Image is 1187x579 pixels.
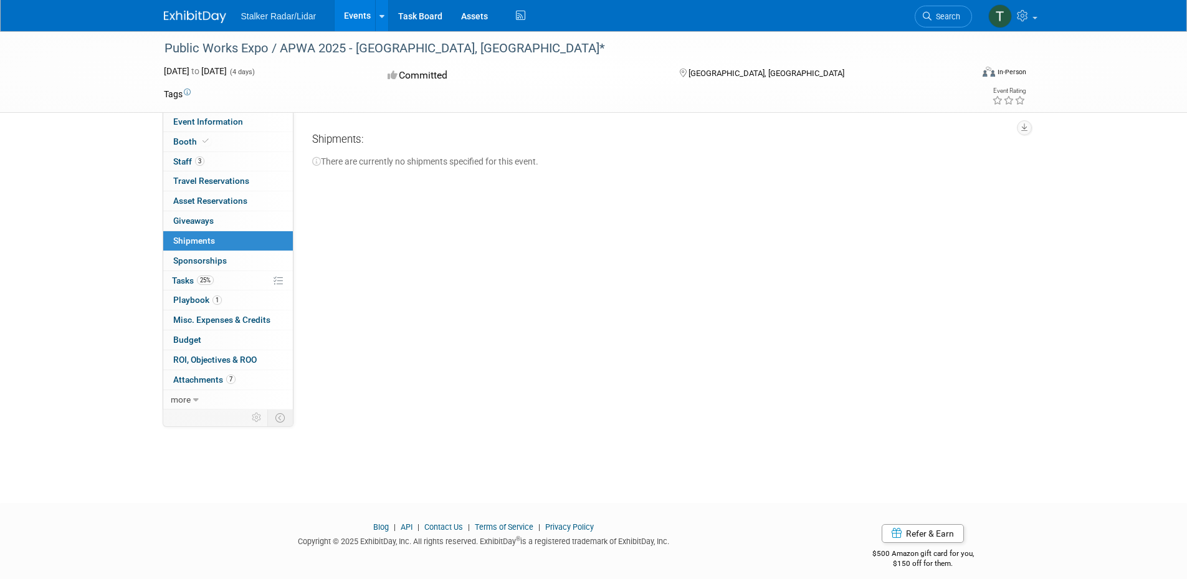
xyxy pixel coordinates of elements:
span: Giveaways [173,216,214,226]
span: to [189,66,201,76]
span: Staff [173,156,204,166]
div: $150 off for them. [822,558,1024,569]
a: Attachments7 [163,370,293,390]
a: Misc. Expenses & Credits [163,310,293,330]
sup: ® [516,535,520,542]
span: 25% [197,275,214,285]
span: Event Information [173,117,243,127]
span: 3 [195,156,204,166]
a: Refer & Earn [882,524,964,543]
a: Booth [163,132,293,151]
a: Terms of Service [475,522,533,532]
span: (4 days) [229,68,255,76]
div: In-Person [997,67,1026,77]
div: Public Works Expo / APWA 2025 - [GEOGRAPHIC_DATA], [GEOGRAPHIC_DATA]* [160,37,953,60]
td: Personalize Event Tab Strip [246,409,268,426]
span: Tasks [172,275,214,285]
span: [GEOGRAPHIC_DATA], [GEOGRAPHIC_DATA] [689,69,844,78]
div: Shipments: [312,132,1014,151]
a: Travel Reservations [163,171,293,191]
div: Event Rating [992,88,1026,94]
a: Asset Reservations [163,191,293,211]
span: Travel Reservations [173,176,249,186]
span: Booth [173,136,211,146]
span: 7 [226,375,236,384]
td: Tags [164,88,191,100]
img: ExhibitDay [164,11,226,23]
a: Shipments [163,231,293,251]
a: ROI, Objectives & ROO [163,350,293,370]
span: | [414,522,422,532]
a: Giveaways [163,211,293,231]
span: 1 [212,295,222,305]
span: Search [932,12,960,21]
a: Sponsorships [163,251,293,270]
span: Sponsorships [173,256,227,266]
a: API [401,522,412,532]
span: Attachments [173,375,236,385]
div: Event Format [899,65,1027,84]
a: Tasks25% [163,271,293,290]
img: Thomas Kenia [988,4,1012,28]
span: [DATE] [DATE] [164,66,227,76]
span: ROI, Objectives & ROO [173,355,257,365]
a: Contact Us [424,522,463,532]
a: Playbook1 [163,290,293,310]
span: | [391,522,399,532]
a: Staff3 [163,152,293,171]
div: There are currently no shipments specified for this event. [312,151,1014,168]
td: Toggle Event Tabs [267,409,293,426]
span: more [171,395,191,404]
span: Asset Reservations [173,196,247,206]
span: Misc. Expenses & Credits [173,315,270,325]
span: Shipments [173,236,215,246]
span: Stalker Radar/Lidar [241,11,317,21]
span: | [465,522,473,532]
span: Playbook [173,295,222,305]
a: Blog [373,522,389,532]
a: more [163,390,293,409]
span: Budget [173,335,201,345]
div: Copyright © 2025 ExhibitDay, Inc. All rights reserved. ExhibitDay is a registered trademark of Ex... [164,533,804,547]
i: Booth reservation complete [203,138,209,145]
a: Budget [163,330,293,350]
div: $500 Amazon gift card for you, [822,540,1024,569]
a: Search [915,6,972,27]
a: Privacy Policy [545,522,594,532]
span: | [535,522,543,532]
img: Format-Inperson.png [983,67,995,77]
a: Event Information [163,112,293,132]
div: Committed [384,65,659,87]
